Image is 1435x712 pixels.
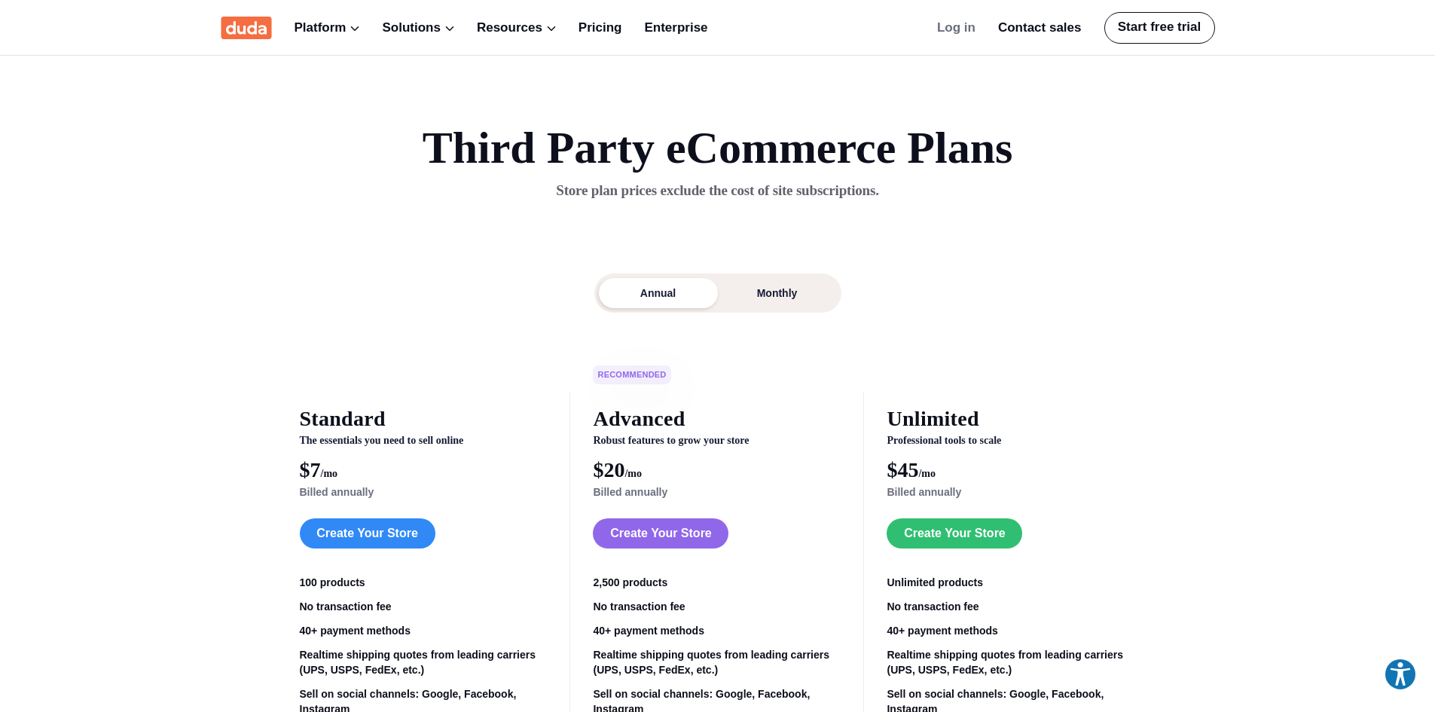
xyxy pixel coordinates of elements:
[1384,658,1417,691] button: Explore your accessibility options
[1384,658,1417,694] aside: Accessibility Help Desk
[593,599,841,614] p: No transaction fee
[887,623,1135,638] p: 40+ payment methods
[887,647,1135,677] p: Realtime shipping quotes from leading carriers (UPS, USPS, FedEx, etc.)
[593,647,841,677] p: Realtime shipping quotes from leading carriers (UPS, USPS, FedEx, etc.)
[300,599,548,614] p: No transaction fee
[1104,12,1215,44] a: Start free trial
[593,434,841,448] div: Robust features to grow your store
[300,459,548,481] span: $7
[300,575,548,590] p: 100 products
[599,278,718,308] div: Annual
[593,365,670,384] div: Recommended
[300,405,386,432] div: Standard
[887,459,1135,481] span: $45
[593,405,685,432] div: Advanced
[593,518,728,549] a: Create Your Store
[556,180,878,202] p: Store plan prices exclude the cost of site subscriptions.
[593,487,667,497] span: Billed annually
[887,575,1135,590] p: Unlimited products
[887,405,979,432] div: Unlimited
[300,487,374,497] span: Billed annually
[887,434,1135,448] div: Professional tools to scale
[887,518,1022,549] a: Create Your Store
[300,647,548,677] p: Realtime shipping quotes from leading carriers (UPS, USPS, FedEx, etc.)
[593,459,841,481] span: $20
[593,575,841,590] p: 2,500 products
[300,434,548,448] div: The essentials you need to sell online
[423,123,1013,173] h1: Third Party eCommerce Plans
[593,623,841,638] p: 40+ payment methods
[718,278,837,308] div: Monthly
[624,468,642,479] span: /mo
[887,599,1135,614] p: No transaction fee
[887,487,961,497] span: Billed annually
[300,623,548,638] p: 40+ payment methods
[300,518,435,549] a: Create Your Store
[918,468,936,479] span: /mo
[321,468,338,479] span: /mo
